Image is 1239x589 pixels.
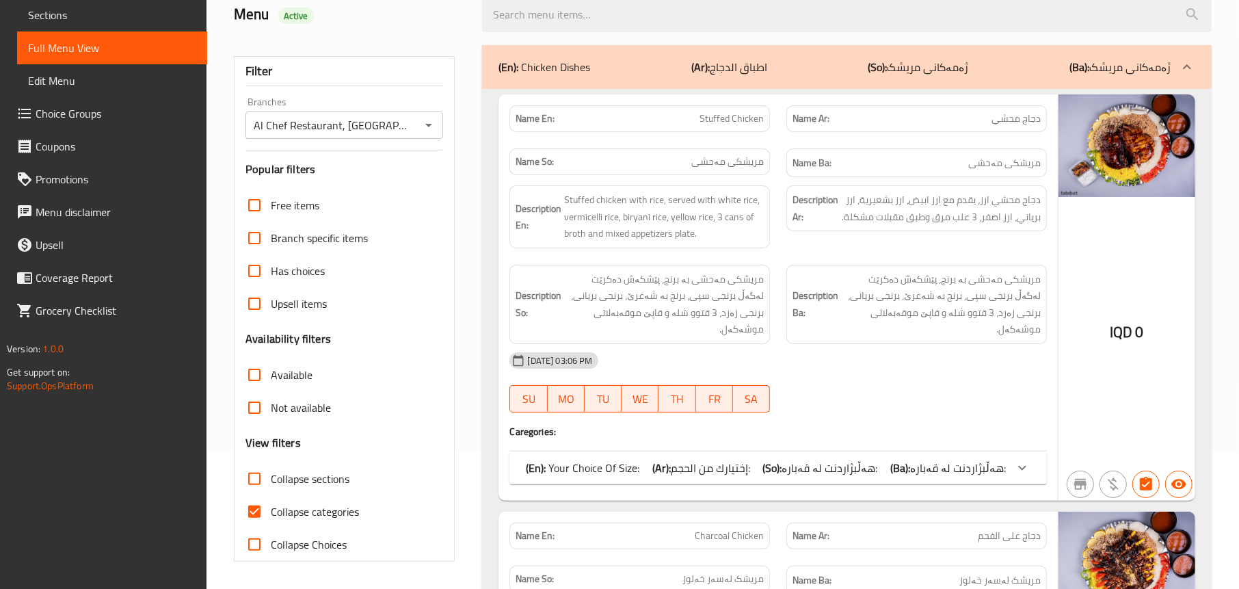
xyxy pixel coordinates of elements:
h3: Availability filters [245,331,331,347]
b: (En): [526,458,546,478]
span: Free items [271,197,319,213]
h3: View filters [245,435,301,451]
span: Promotions [36,171,196,187]
span: دجاج محشي [991,112,1041,126]
span: Edit Menu [28,73,196,89]
span: إختيارك من الحجم: [671,458,750,478]
span: مریشکی مەحشی بە برنج، پێشکەش دەکرێت لەگەڵ برنجی سپی، برنج بە شەعرێ، برنجی بریانی، برنجی زەرد، 3 ق... [564,271,764,338]
span: Get support on: [7,363,70,381]
span: SU [516,389,542,409]
span: Not available [271,400,331,416]
span: Stuffed Chicken [700,112,764,126]
img: Al_Chef_Restaurant____%D8%AF%D8%AC%D8%A7638906080884306465.jpg [1058,94,1195,197]
button: MO [548,385,585,413]
a: Upsell [5,228,207,261]
b: (So): [762,458,782,478]
span: WE [627,389,653,409]
button: Available [1165,471,1193,498]
span: مریشک لەسەر خەلوز [682,572,764,586]
a: Support.OpsPlatform [7,377,94,395]
span: FR [702,389,728,409]
h2: Menu [234,4,466,25]
strong: Name So: [516,572,554,586]
span: Stuffed chicken with rice, served with white rice, vermicelli rice, biryani rice, yellow rice, 3 ... [564,192,764,242]
strong: Description Ar: [792,192,838,225]
strong: Description So: [516,287,561,321]
b: (Ba): [1069,57,1089,77]
h3: Popular filters [245,161,443,177]
button: FR [696,385,733,413]
p: اطباق الدجاج [691,59,767,75]
span: TH [664,389,690,409]
a: Full Menu View [17,31,207,64]
span: Available [271,367,312,383]
span: Collapse Choices [271,536,347,553]
span: Upsell [36,237,196,253]
span: مریشکی مەحشی [968,155,1041,172]
button: SA [733,385,770,413]
a: Promotions [5,163,207,196]
b: (So): [868,57,887,77]
span: Upsell items [271,296,327,312]
button: WE [622,385,658,413]
strong: Name Ar: [792,529,829,543]
div: (En): Your Choice Of Size:(Ar):إختيارك من الحجم:(So):هەڵبژاردنت لە قەبارە:(Ba):هەڵبژاردنت لە قەبارە: [509,451,1046,484]
span: Charcoal Chicken [695,529,764,543]
button: Has choices [1132,471,1160,498]
span: TU [590,389,616,409]
span: MO [553,389,579,409]
span: SA [738,389,764,409]
strong: Name Ar: [792,112,829,126]
span: مریشک لەسەر خەلوز [959,572,1041,589]
b: (Ar): [691,57,710,77]
a: Coupons [5,130,207,163]
span: Active [278,10,314,23]
button: SU [509,385,547,413]
span: هەڵبژاردنت لە قەبارە: [782,458,877,478]
h4: Caregories: [509,425,1046,439]
a: Choice Groups [5,97,207,130]
strong: Name Ba: [792,155,831,172]
span: Has choices [271,263,325,279]
button: Open [419,116,438,135]
span: Collapse sections [271,471,349,487]
button: Purchased item [1100,471,1127,498]
span: Menu disclaimer [36,204,196,220]
span: Version: [7,340,40,358]
a: Grocery Checklist [5,294,207,327]
p: ژەمەکانی مریشک [1069,59,1171,75]
span: Sections [28,7,196,23]
span: دجاج على الفحم [978,529,1041,543]
strong: Name En: [516,529,555,543]
div: Filter [245,57,443,86]
a: Edit Menu [17,64,207,97]
span: Grocery Checklist [36,302,196,319]
span: 0 [1136,319,1144,345]
a: Menu disclaimer [5,196,207,228]
b: (En): [498,57,518,77]
div: (En): Chicken Dishes(Ar):اطباق الدجاج(So):ژەمەکانی مریشک(Ba):ژەمەکانی مریشک [482,45,1211,89]
strong: Name So: [516,155,554,169]
strong: Description En: [516,200,561,234]
span: Coupons [36,138,196,155]
span: IQD [1110,319,1132,345]
span: Collapse categories [271,503,359,520]
span: 1.0.0 [42,340,64,358]
a: Coverage Report [5,261,207,294]
button: TH [658,385,695,413]
p: Your Choice Of Size: [526,460,639,476]
strong: Name Ba: [792,572,831,589]
span: Coverage Report [36,270,196,286]
button: TU [585,385,622,413]
strong: Name En: [516,112,555,126]
span: Choice Groups [36,105,196,122]
span: دجاج محشي ارز، يقدم مع ارز ابيض، ارز بشعيرية، ارز برياني، ارز اصفر، 3 علب مرق وطبق مقبلات مشكلة. [841,192,1041,225]
div: Active [278,8,314,24]
span: Branch specific items [271,230,368,246]
p: ژەمەکانی مریشک [868,59,968,75]
span: مریشکی مەحشی بە برنج، پێشکەش دەکرێت لەگەڵ برنجی سپی، برنج بە شەعرێ، برنجی بریانی، برنجی زەرد، 3 ق... [841,271,1041,338]
button: Not branch specific item [1067,471,1094,498]
span: [DATE] 03:06 PM [522,354,598,367]
span: هەڵبژاردنت لە قەبارە: [910,458,1006,478]
p: Chicken Dishes [498,59,590,75]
